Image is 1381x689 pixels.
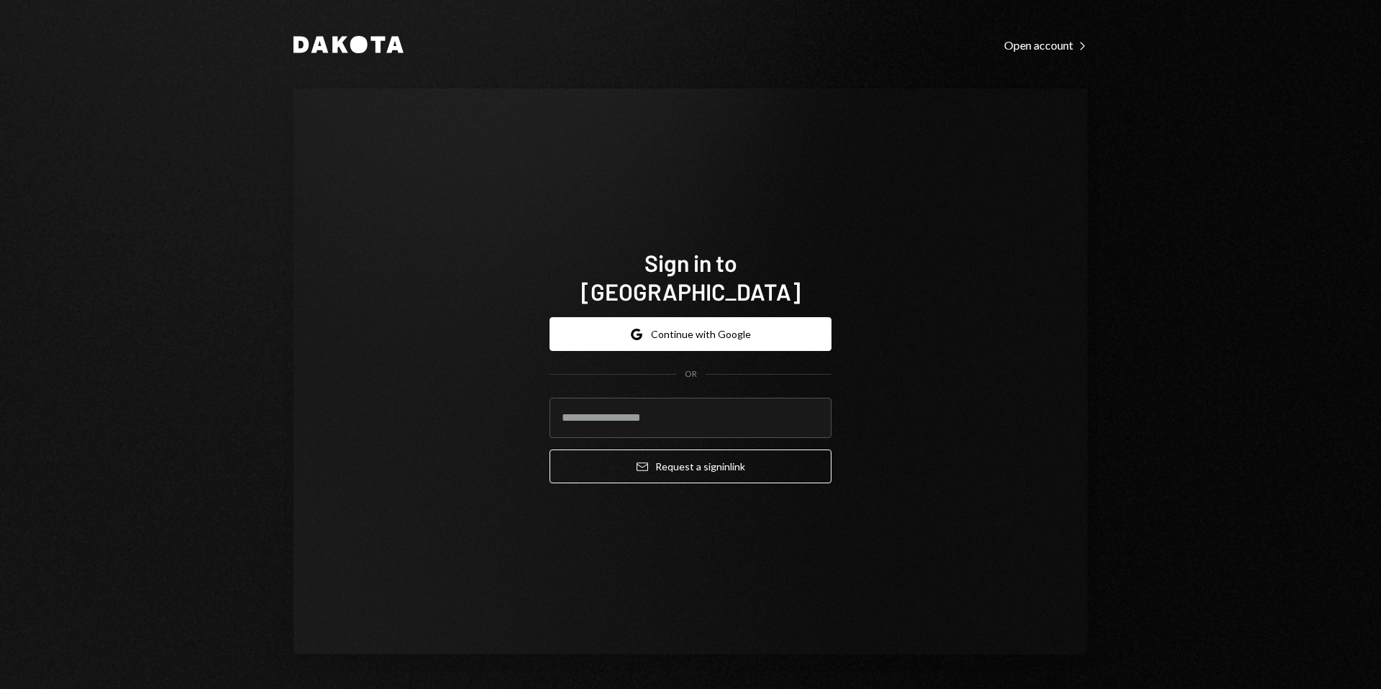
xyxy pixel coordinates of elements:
[1004,37,1088,53] a: Open account
[1004,38,1088,53] div: Open account
[550,248,831,306] h1: Sign in to [GEOGRAPHIC_DATA]
[685,368,697,380] div: OR
[550,450,831,483] button: Request a signinlink
[550,317,831,351] button: Continue with Google
[803,409,820,426] keeper-lock: Open Keeper Popup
